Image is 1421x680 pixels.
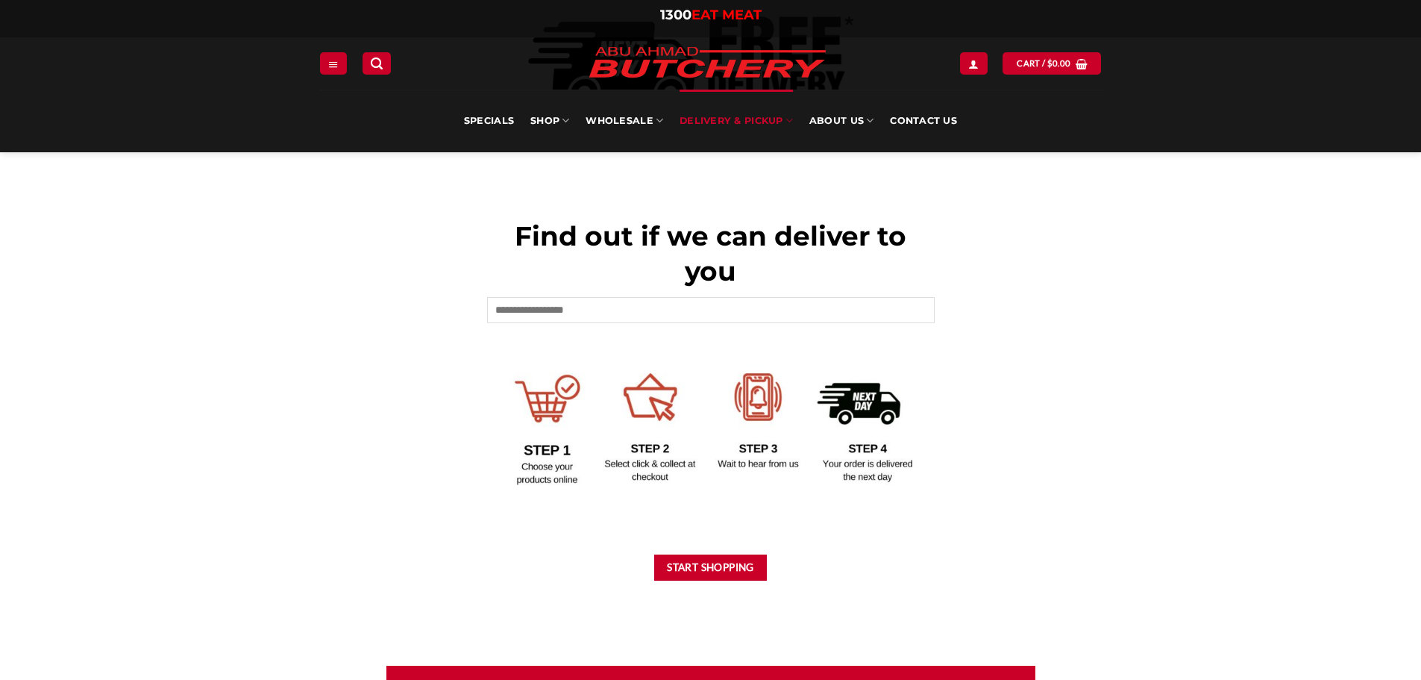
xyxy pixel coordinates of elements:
a: View cart [1003,52,1101,74]
a: Wholesale [586,90,663,152]
img: Delivery Options [487,355,935,493]
a: SHOP [530,90,569,152]
a: Login [960,52,987,74]
a: About Us [809,90,873,152]
span: 1300 [660,7,691,23]
span: Find out if we can deliver to you [515,219,906,287]
a: Specials [464,90,514,152]
span: Cart / [1017,57,1070,70]
span: $ [1047,57,1053,70]
button: Start Shopping [654,555,768,581]
span: EAT MEAT [691,7,762,23]
a: Menu [320,52,347,74]
img: Abu Ahmad Butchery [577,37,838,90]
a: Contact Us [890,90,957,152]
bdi: 0.00 [1047,58,1071,68]
a: Delivery & Pickup [680,90,793,152]
a: 1300EAT MEAT [660,7,762,23]
a: Search [363,52,391,74]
